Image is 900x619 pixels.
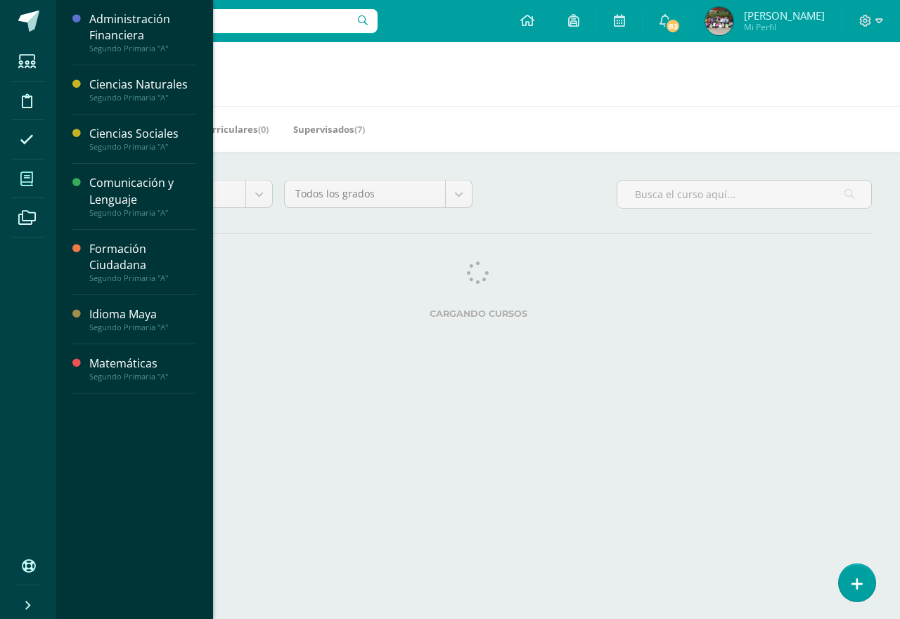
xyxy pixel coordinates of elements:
[89,241,196,283] a: Formación CiudadanaSegundo Primaria "A"
[705,7,733,35] img: 27fac148226088b2bf2b1ff5f837c7e0.png
[285,181,472,207] a: Todos los grados
[158,118,269,141] a: Mis Extracurriculares(0)
[744,8,825,22] span: [PERSON_NAME]
[89,208,196,218] div: Segundo Primaria "A"
[89,306,196,332] a: Idioma MayaSegundo Primaria "A"
[84,308,872,319] label: Cargando cursos
[89,175,196,217] a: Comunicación y LenguajeSegundo Primaria "A"
[89,356,196,372] div: Matemáticas
[295,181,435,207] span: Todos los grados
[89,356,196,382] a: MatemáticasSegundo Primaria "A"
[89,175,196,207] div: Comunicación y Lenguaje
[89,93,196,103] div: Segundo Primaria "A"
[89,241,196,273] div: Formación Ciudadana
[89,11,196,53] a: Administración FinancieraSegundo Primaria "A"
[89,142,196,152] div: Segundo Primaria "A"
[258,123,269,136] span: (0)
[89,273,196,283] div: Segundo Primaria "A"
[65,9,378,33] input: Busca un usuario...
[89,322,196,332] div: Segundo Primaria "A"
[89,126,196,142] div: Ciencias Sociales
[89,11,196,44] div: Administración Financiera
[89,77,196,93] div: Ciencias Naturales
[89,306,196,322] div: Idioma Maya
[89,44,196,53] div: Segundo Primaria "A"
[354,123,365,136] span: (7)
[89,126,196,152] a: Ciencias SocialesSegundo Primaria "A"
[293,118,365,141] a: Supervisados(7)
[617,181,871,208] input: Busca el curso aquí...
[665,18,681,34] span: 83
[89,77,196,103] a: Ciencias NaturalesSegundo Primaria "A"
[744,21,825,33] span: Mi Perfil
[89,372,196,382] div: Segundo Primaria "A"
